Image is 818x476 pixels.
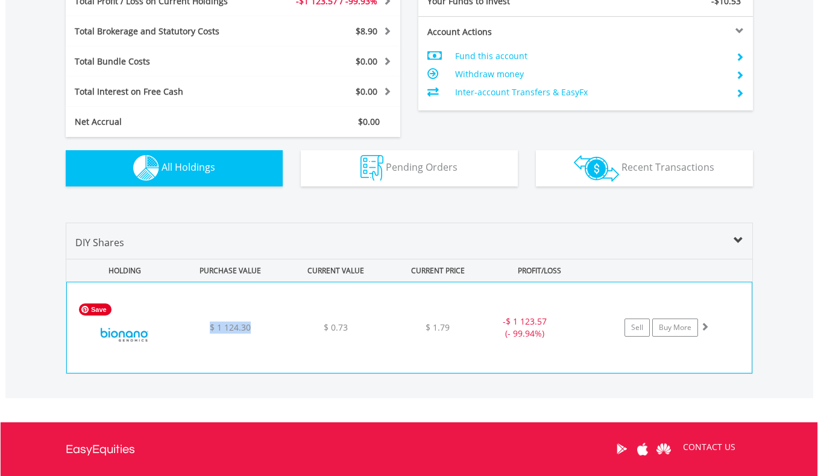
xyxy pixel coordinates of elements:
[611,430,632,468] a: Google Play
[358,116,380,127] span: $0.00
[79,303,112,316] span: Save
[675,430,744,464] a: CONTACT US
[455,83,726,101] td: Inter-account Transfers & EasyFx
[324,322,348,333] span: $ 0.73
[632,430,653,468] a: Apple
[66,56,261,68] div: Total Bundle Costs
[179,259,282,282] div: PURCHASE VALUE
[356,86,377,97] span: $0.00
[386,160,458,174] span: Pending Orders
[536,150,753,186] button: Recent Transactions
[653,430,675,468] a: Huawei
[66,25,261,37] div: Total Brokerage and Statutory Costs
[455,65,726,83] td: Withdraw money
[73,297,177,370] img: EQU.US.BNGO.png
[356,25,377,37] span: $8.90
[621,160,714,174] span: Recent Transactions
[162,160,215,174] span: All Holdings
[66,150,283,186] button: All Holdings
[455,47,726,65] td: Fund this account
[488,259,591,282] div: PROFIT/LOSS
[210,322,251,333] span: $ 1 124.30
[75,236,124,249] span: DIY Shares
[479,316,570,340] div: - (- 99.94%)
[301,150,518,186] button: Pending Orders
[426,322,450,333] span: $ 1.79
[66,86,261,98] div: Total Interest on Free Cash
[67,259,177,282] div: HOLDING
[574,155,619,182] img: transactions-zar-wht.png
[356,56,377,67] span: $0.00
[133,155,159,181] img: holdings-wht.png
[652,319,698,337] a: Buy More
[625,319,650,337] a: Sell
[506,316,547,327] span: $ 1 123.57
[66,116,261,128] div: Net Accrual
[360,155,383,181] img: pending_instructions-wht.png
[418,26,586,38] div: Account Actions
[389,259,485,282] div: CURRENT PRICE
[285,259,388,282] div: CURRENT VALUE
